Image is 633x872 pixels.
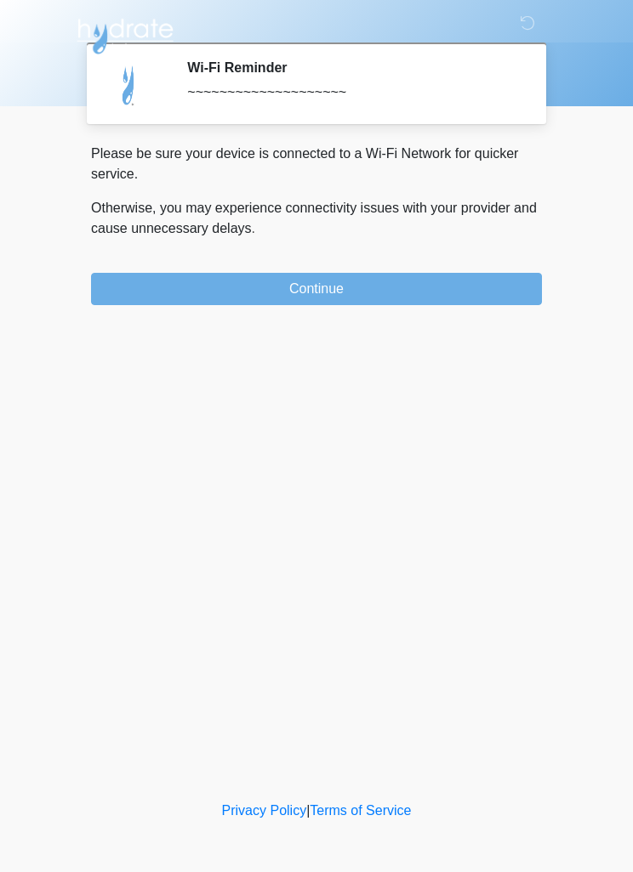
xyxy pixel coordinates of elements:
[222,803,307,818] a: Privacy Policy
[91,144,542,184] p: Please be sure your device is connected to a Wi-Fi Network for quicker service.
[91,273,542,305] button: Continue
[74,13,176,55] img: Hydrate IV Bar - Chandler Logo
[91,198,542,239] p: Otherwise, you may experience connectivity issues with your provider and cause unnecessary delays
[104,59,155,110] img: Agent Avatar
[310,803,411,818] a: Terms of Service
[187,82,516,103] div: ~~~~~~~~~~~~~~~~~~~~
[306,803,310,818] a: |
[252,221,255,235] span: .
